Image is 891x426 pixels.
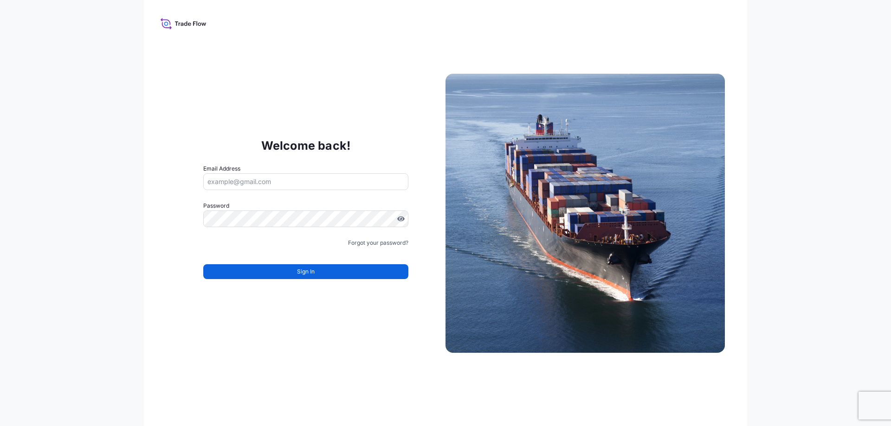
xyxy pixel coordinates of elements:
[445,74,725,353] img: Ship illustration
[203,201,408,210] label: Password
[297,267,315,276] span: Sign In
[203,264,408,279] button: Sign In
[348,238,408,248] a: Forgot your password?
[397,215,405,223] button: Show password
[203,173,408,190] input: example@gmail.com
[261,138,351,153] p: Welcome back!
[203,164,240,173] label: Email Address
